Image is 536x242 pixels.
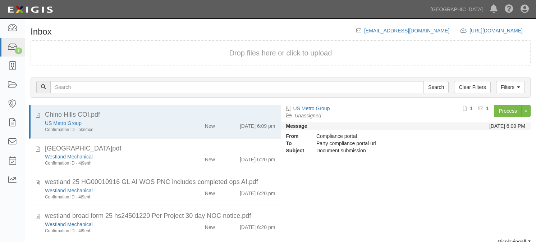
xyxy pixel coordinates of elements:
[5,3,55,16] img: logo-5460c22ac91f19d4615b14bd174203de0afe785f0fc80cf4dbbc73dc1793850b.png
[205,153,215,163] div: New
[45,127,175,133] div: Confirmation ID - pknmxe
[364,28,449,33] a: [EMAIL_ADDRESS][DOMAIN_NAME]
[50,81,424,93] input: Search
[45,211,275,221] div: westland broad form 25 hs24501220 Per Project 30 day NOC notice.pdf
[45,187,175,194] div: Westland Mechanical
[295,113,321,118] a: Unassigned
[489,122,525,130] div: [DATE] 6:09 PM
[240,221,275,231] div: [DATE] 6:20 pm
[45,120,82,126] a: US Metro Group
[205,120,215,130] div: New
[286,123,307,129] strong: Message
[45,110,275,120] div: Chino Hills COI.pdf
[281,147,311,154] strong: Subject
[45,188,93,193] a: Westland Mechanical
[311,133,463,140] div: Compliance portal
[311,147,463,154] div: Document submission
[311,140,463,147] div: Party compliance portal url
[45,221,175,228] div: Westland Mechanical
[45,120,175,127] div: US Metro Group
[293,106,330,111] a: US Metro Group
[486,106,489,111] b: 1
[423,81,449,93] input: Search
[240,153,275,163] div: [DATE] 6:20 pm
[45,144,275,153] div: chino hills coi library.pdf
[45,221,93,227] a: Westland Mechanical
[494,105,522,117] a: Process
[505,5,513,14] i: Help Center - Complianz
[205,221,215,231] div: New
[45,153,175,160] div: Westland Mechanical
[454,81,490,93] a: Clear Filters
[45,228,175,234] div: Confirmation ID - 4t9enh
[427,2,486,17] a: [GEOGRAPHIC_DATA]
[496,81,525,93] a: Filters
[229,48,332,58] button: Drop files here or click to upload
[240,187,275,197] div: [DATE] 6:20 pm
[31,27,52,36] h1: Inbox
[45,178,275,187] div: westland 25 HG00010916 GL AI WOS PNC includes completed ops AI.pdf
[281,133,311,140] strong: From
[45,194,175,200] div: Confirmation ID - 4t9enh
[45,154,93,160] a: Westland Mechanical
[469,28,531,33] a: [URL][DOMAIN_NAME]
[15,48,22,54] div: 7
[205,187,215,197] div: New
[470,106,473,111] b: 1
[240,120,275,130] div: [DATE] 6:09 pm
[45,160,175,166] div: Confirmation ID - 4t9enh
[281,140,311,147] strong: To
